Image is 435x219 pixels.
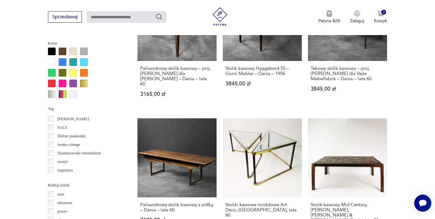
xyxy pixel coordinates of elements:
p: Patyna B2B [318,18,340,24]
p: SALE [57,124,68,131]
h3: Palisandrowy stolik kawowy – proj. [PERSON_NAME] dla [PERSON_NAME] – Dania – lata 60. [140,66,214,87]
p: 3845,00 zł [225,81,299,86]
p: 3165,00 zł [140,92,214,97]
p: Kolor [48,40,123,47]
img: Ikona medalu [326,10,332,17]
img: Ikonka użytkownika [354,10,360,16]
p: [PERSON_NAME] [57,116,89,122]
p: Zaloguj [350,18,364,24]
h3: Palisandrowy stolik kawowy z półką – Dania – lata 60. [140,202,214,213]
p: sygnatura [57,167,73,174]
p: Koszyk [374,18,387,24]
a: Ikona medaluPatyna B2B [318,10,340,24]
img: Patyna - sklep z meblami i dekoracjami vintage [211,7,229,26]
button: Zaloguj [350,10,364,24]
p: Skandynawski minimalizm [57,150,101,156]
div: 0 [381,10,386,15]
p: święta vintage [57,141,80,148]
h3: Stoliki kawowe modułowe Art Deco, [GEOGRAPHIC_DATA], lata 60. [225,202,299,218]
p: Ślubne podarunki [57,133,86,139]
a: Sprzedawaj [48,15,82,20]
img: Ikona koszyka [378,10,384,16]
button: Patyna B2B [318,10,340,24]
p: Tag [48,105,123,112]
p: 3845,00 zł [311,86,384,92]
button: 0Koszyk [374,10,387,24]
iframe: Smartsupp widget button [414,195,431,212]
h3: Stolik kawowy Hyggebord 55 – Gorm Møbler – Dania – 1956 [225,66,299,76]
p: obrotowe [57,199,72,206]
button: Szukaj [155,13,163,20]
button: Sprzedawaj [48,11,82,23]
p: Rodzaj nóżek [48,182,123,188]
p: proste [57,208,67,215]
h3: Tekowy stolik kawowy – proj. [PERSON_NAME] dla Vejle Møbelfabrik – Dania – lata 60. [311,66,384,81]
p: inne [57,191,64,198]
p: steatyt [57,158,68,165]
